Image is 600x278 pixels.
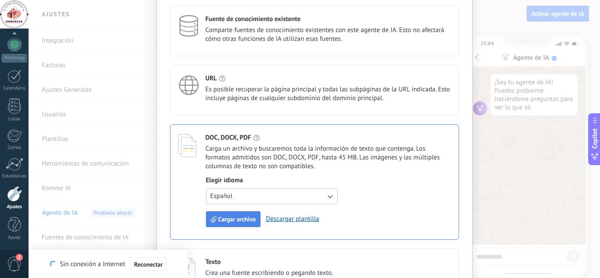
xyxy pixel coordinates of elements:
[206,26,451,43] span: Comparte fuentes de conocimiento existentes con este agente de IA. Esto no afectará cómo otras fu...
[206,74,217,83] h4: URL
[134,261,163,267] span: Reconectar
[2,145,27,151] div: Correo
[2,54,27,62] div: WhatsApp
[206,144,451,171] span: Carga un archivo y buscaremos toda la información de texto que contenga. Los formatos admitidos s...
[206,211,261,227] button: Cargar archivo
[2,116,27,122] div: Listas
[2,86,27,91] div: Calendario
[206,15,301,23] h4: Fuente de conocimiento existente
[50,257,166,271] div: Sin conexión a Internet
[130,257,166,271] button: Reconectar
[2,235,27,241] div: Ayuda
[2,204,27,210] div: Ajustes
[590,128,599,148] span: Copilot
[206,85,451,103] span: Es posible recuperar la página principal y todas las subpáginas de la URL indicada. Esto incluye ...
[218,216,256,222] span: Cargar archivo
[2,173,27,179] div: Estadísticas
[206,258,221,266] h4: Texto
[266,215,319,223] a: Descargar plantilla
[206,188,338,204] button: Español
[210,192,233,201] span: Español
[206,176,243,185] span: Elegir idioma
[206,269,333,278] span: Crea una fuente escribiendo o pegando texto.
[206,134,251,142] h4: DOC, DOCX, PDF
[16,254,23,261] span: 2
